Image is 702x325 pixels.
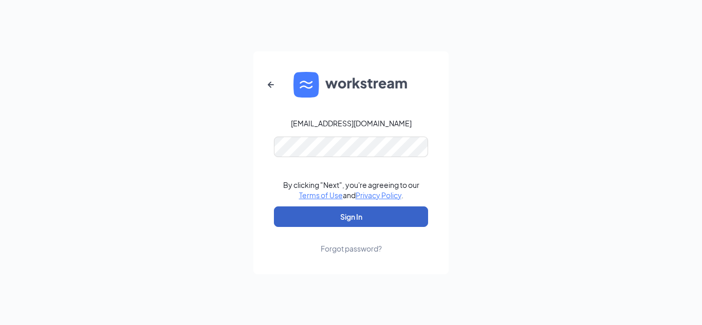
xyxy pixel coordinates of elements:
div: [EMAIL_ADDRESS][DOMAIN_NAME] [291,118,412,128]
a: Terms of Use [299,190,343,200]
div: By clicking "Next", you're agreeing to our and . [283,180,419,200]
a: Forgot password? [321,227,382,254]
svg: ArrowLeftNew [265,79,277,91]
a: Privacy Policy [356,190,401,200]
button: Sign In [274,206,428,227]
div: Forgot password? [321,243,382,254]
button: ArrowLeftNew [258,72,283,97]
img: WS logo and Workstream text [293,72,409,98]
